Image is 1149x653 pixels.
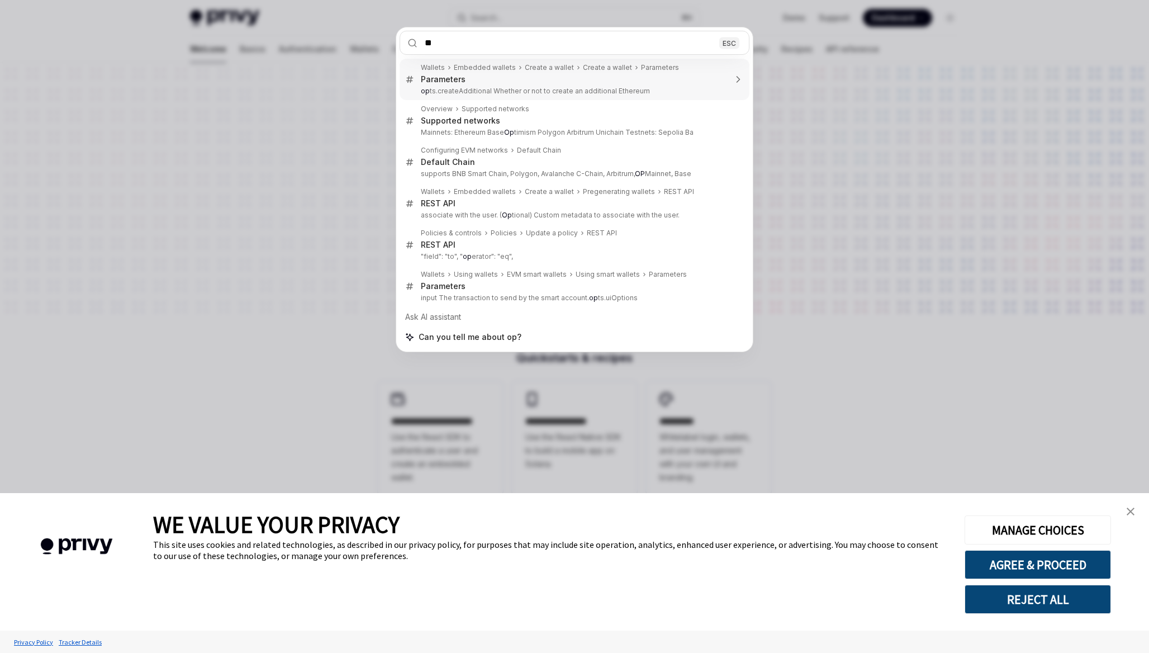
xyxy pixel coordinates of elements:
div: Create a wallet [583,63,632,72]
img: company logo [17,522,136,571]
div: EVM smart wallets [507,270,567,279]
p: Mainnets: Ethereum Base timism Polygon Arbitrum Unichain Testnets: Sepolia Ba [421,128,726,137]
div: Parameters [421,74,466,84]
p: associate with the user. ( tional) Custom metadata to associate with the user. [421,211,726,220]
b: OP [635,169,645,178]
div: Policies & controls [421,229,482,238]
span: WE VALUE YOUR PRIVACY [153,510,400,539]
div: REST API [421,240,455,250]
div: REST API [664,187,694,196]
div: Embedded wallets [454,187,516,196]
b: Op [504,128,514,136]
div: Parameters [641,63,679,72]
button: MANAGE CHOICES [965,515,1111,545]
div: Ask AI assistant [400,307,749,327]
a: Privacy Policy [11,632,56,652]
a: close banner [1119,500,1142,523]
button: AGREE & PROCEED [965,550,1111,579]
div: Update a policy [526,229,578,238]
div: Configuring EVM networks [421,146,508,155]
b: op [589,294,598,302]
div: REST API [587,229,617,238]
div: Embedded wallets [454,63,516,72]
div: Overview [421,105,453,113]
b: op [421,87,430,95]
button: REJECT ALL [965,585,1111,614]
div: Wallets [421,270,445,279]
div: Policies [491,229,517,238]
div: This site uses cookies and related technologies, as described in our privacy policy, for purposes... [153,539,948,561]
div: Wallets [421,187,445,196]
a: Tracker Details [56,632,105,652]
div: ESC [719,37,739,49]
p: input The transaction to send by the smart account. ts.uiOptions [421,294,726,302]
p: "field": "to", " erator": "eq", [421,252,726,261]
span: Can you tell me about op? [419,332,521,343]
div: Supported networks [462,105,529,113]
div: Create a wallet [525,187,574,196]
div: Parameters [421,281,466,291]
div: Create a wallet [525,63,574,72]
b: Op [502,211,512,219]
div: REST API [421,198,455,209]
p: ts.createAdditional Whether or not to create an additional Ethereum [421,87,726,96]
div: Default Chain [421,157,475,167]
div: Pregenerating wallets [583,187,655,196]
b: op [463,252,472,261]
div: Default Chain [517,146,561,155]
div: Using smart wallets [576,270,640,279]
p: supports BNB Smart Chain, Polygon, Avalanche C-Chain, Arbitrum, Mainnet, Base [421,169,726,178]
div: Using wallets [454,270,498,279]
div: Supported networks [421,116,500,126]
img: close banner [1127,508,1134,515]
div: Parameters [649,270,687,279]
div: Wallets [421,63,445,72]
